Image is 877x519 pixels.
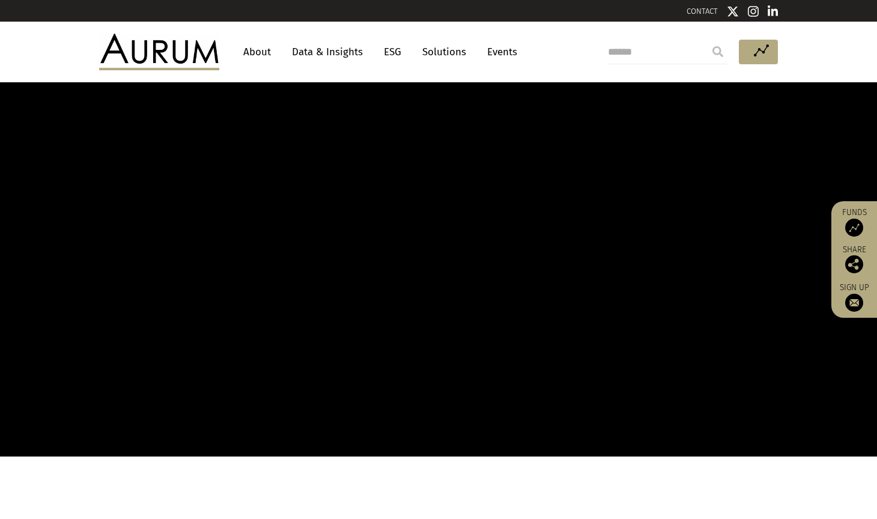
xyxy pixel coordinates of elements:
[706,40,730,64] input: Submit
[286,41,369,63] a: Data & Insights
[845,255,863,273] img: Share this post
[99,34,219,70] img: Aurum
[237,41,277,63] a: About
[837,207,871,237] a: Funds
[727,5,739,17] img: Twitter icon
[837,282,871,312] a: Sign up
[845,294,863,312] img: Sign up to our newsletter
[481,41,517,63] a: Events
[416,41,472,63] a: Solutions
[768,5,778,17] img: Linkedin icon
[748,5,759,17] img: Instagram icon
[845,219,863,237] img: Access Funds
[837,246,871,273] div: Share
[687,7,718,16] a: CONTACT
[378,41,407,63] a: ESG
